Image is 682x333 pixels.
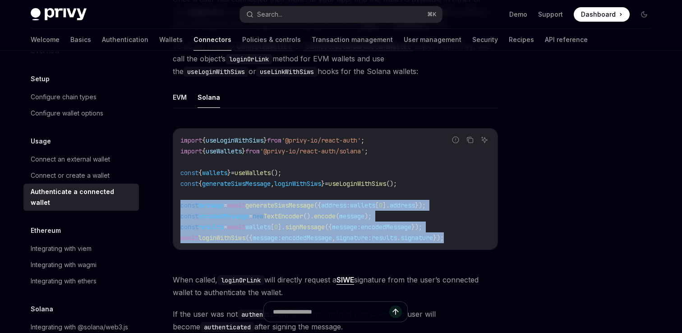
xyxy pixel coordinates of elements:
[450,134,461,146] button: Report incorrect code
[180,223,198,231] span: const
[249,212,253,220] span: =
[336,275,354,285] a: SIWE
[226,54,272,64] code: loginOrLink
[509,29,534,51] a: Recipes
[23,151,139,167] a: Connect an external wallet
[464,134,476,146] button: Copy the contents from the code block
[415,201,426,209] span: });
[206,136,263,144] span: useLoginWithSiws
[336,234,372,242] span: signature:
[23,105,139,121] a: Configure wallet options
[245,147,260,155] span: from
[173,273,498,299] span: When called, will directly request a signature from the user’s connected wallet to authenticate t...
[217,275,264,285] code: loginOrLink
[271,223,274,231] span: [
[180,169,198,177] span: const
[198,212,249,220] span: encodedMessage
[31,136,51,147] h5: Usage
[31,243,92,254] div: Integrating with viem
[278,223,285,231] span: ].
[472,29,498,51] a: Security
[23,184,139,211] a: Authenticate a connected wallet
[328,180,386,188] span: useLoginWithSiws
[245,223,271,231] span: wallets
[202,169,227,177] span: wallets
[397,234,401,242] span: .
[31,276,97,287] div: Integrating with ethers
[235,169,271,177] span: useWallets
[245,234,253,242] span: ({
[372,234,397,242] span: results
[242,29,301,51] a: Policies & controls
[379,201,382,209] span: 0
[350,201,375,209] span: wallets
[231,169,235,177] span: =
[180,234,198,242] span: await
[31,74,50,84] h5: Setup
[545,29,588,51] a: API reference
[325,180,328,188] span: =
[271,180,274,188] span: ,
[198,169,202,177] span: {
[23,273,139,289] a: Integrating with ethers
[31,29,60,51] a: Welcome
[31,225,61,236] h5: Ethereum
[361,223,411,231] span: encodedMessage
[31,259,97,270] div: Integrating with wagmi
[314,201,321,209] span: ({
[23,257,139,273] a: Integrating with wagmi
[224,223,227,231] span: =
[70,29,91,51] a: Basics
[390,201,415,209] span: address
[184,67,249,77] code: useLoginWithSiws
[198,87,220,108] button: Solana
[325,223,332,231] span: ({
[263,136,267,144] span: }
[404,29,461,51] a: User management
[245,201,314,209] span: generateSiwsMessage
[312,29,393,51] a: Transaction management
[242,147,245,155] span: }
[314,212,336,220] span: encode
[198,201,224,209] span: message
[274,223,278,231] span: 0
[339,212,364,220] span: message
[256,67,318,77] code: useLinkWithSiws
[206,147,242,155] span: useWallets
[180,136,202,144] span: import
[386,180,397,188] span: ();
[202,136,206,144] span: {
[361,136,364,144] span: ;
[31,92,97,102] div: Configure chain types
[260,147,364,155] span: '@privy-io/react-auth/solana'
[173,40,498,78] span: To do so, find the or object from Privy, and call the object’s method for EVM wallets and use the...
[23,89,139,105] a: Configure chain types
[198,234,245,242] span: loginWithSiws
[202,180,271,188] span: generateSiwsMessage
[303,212,314,220] span: ().
[581,10,616,19] span: Dashboard
[281,136,361,144] span: '@privy-io/react-auth'
[321,180,325,188] span: }
[198,180,202,188] span: {
[364,147,368,155] span: ;
[574,7,630,22] a: Dashboard
[401,234,433,242] span: signature
[332,223,361,231] span: message:
[281,234,332,242] span: encodedMessage
[336,212,339,220] span: (
[180,201,198,209] span: const
[263,212,303,220] span: TextEncoder
[227,223,245,231] span: await
[227,169,231,177] span: }
[285,223,325,231] span: signMessage
[538,10,563,19] a: Support
[382,201,390,209] span: ].
[427,11,437,18] span: ⌘ K
[253,234,281,242] span: message:
[180,212,198,220] span: const
[31,170,110,181] div: Connect or create a wallet
[253,212,263,220] span: new
[180,147,202,155] span: import
[321,201,350,209] span: address:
